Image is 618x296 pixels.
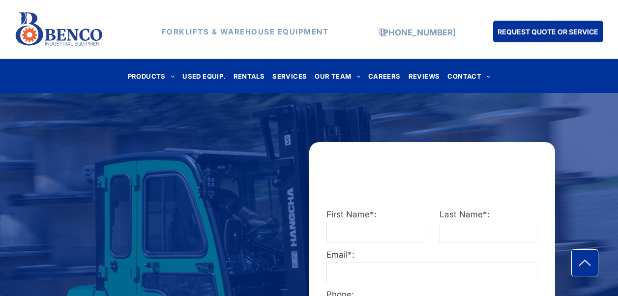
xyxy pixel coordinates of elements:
a: PRODUCTS [124,69,179,83]
a: CAREERS [364,69,405,83]
label: First Name*: [326,208,424,221]
a: RENTALS [230,69,269,83]
a: USED EQUIP. [178,69,229,83]
strong: FORKLIFTS & WAREHOUSE EQUIPMENT [162,27,329,36]
a: SERVICES [268,69,311,83]
a: OUR TEAM [311,69,364,83]
label: Email*: [326,249,537,262]
a: REVIEWS [405,69,444,83]
a: [PHONE_NUMBER] [380,28,456,37]
a: CONTACT [443,69,494,83]
span: REQUEST QUOTE OR SERVICE [498,23,598,41]
label: Last Name*: [440,208,537,221]
a: REQUEST QUOTE OR SERVICE [493,21,603,42]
